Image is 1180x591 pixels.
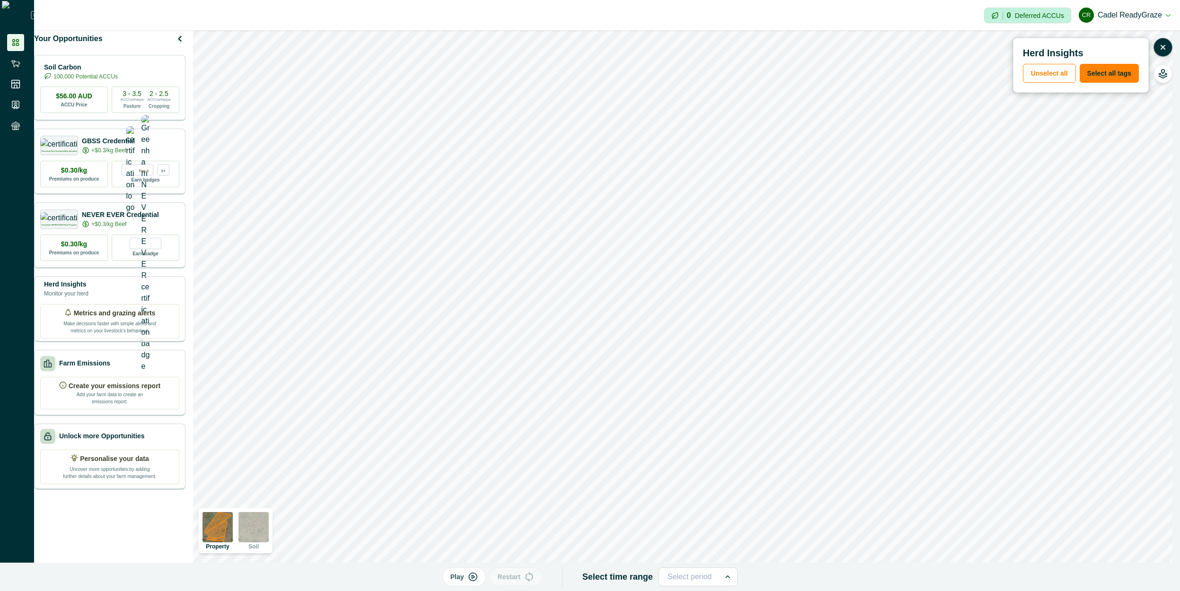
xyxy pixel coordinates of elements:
p: Soil [248,544,259,549]
p: $0.30/kg [61,239,87,249]
p: Greenham NEVER EVER Beef Program [42,224,77,226]
p: Monitor your herd [44,289,88,298]
div: more credentials avaialble [157,164,169,175]
button: Unselect all [1023,64,1076,83]
p: Herd Insights [44,279,88,289]
p: GBSS Credential [82,136,135,146]
p: Create your emissions report [69,381,161,391]
p: ACCU Price [61,101,87,108]
p: Premiums on produce [49,249,99,256]
p: +$0.3/kg Beef [91,220,126,228]
p: ACCUs/ha/pa [121,97,144,103]
p: Earn badges [131,175,159,183]
img: certification logo [40,139,79,148]
p: Personalise your data [80,454,149,464]
p: Your Opportunities [34,33,103,44]
p: +$0.3/kg Beef [91,146,126,155]
p: Deferred ACCUs [1015,12,1064,19]
img: soil preview [238,512,269,542]
button: Play [442,567,486,586]
p: Premiums on produce [49,175,99,183]
button: Cadel ReadyGrazeCadel ReadyGraze [1079,4,1171,26]
p: Greenham Beef Sustainability Standard [41,150,77,152]
img: Greenham NEVER EVER certification badge [141,115,150,372]
button: Restart [490,567,542,586]
img: Logo [2,1,31,29]
p: 3 - 3.5 [123,90,141,97]
p: Tier 1 [139,167,149,173]
p: Property [206,544,229,549]
img: certification logo [40,212,79,222]
p: Select time range [582,571,653,583]
p: 0 [1007,12,1011,19]
p: Herd Insights [1023,46,1139,60]
img: property preview [203,512,233,542]
canvas: Map [193,30,1172,591]
p: 2 - 2.5 [150,90,168,97]
p: Cropping [149,103,169,110]
img: certification logo [126,126,135,213]
p: Play [450,572,464,582]
p: Farm Emissions [59,358,110,368]
p: 100,000 Potential ACCUs [53,72,118,81]
p: Earn badge [132,249,158,257]
p: Uncover more opportunities by adding further details about your farm management. [62,464,157,480]
p: Add your farm data to create an emissions report. [74,391,145,405]
p: 1+ [161,167,165,173]
p: Soil Carbon [44,62,118,72]
p: Unlock more Opportunities [59,431,144,441]
p: $56.00 AUD [56,91,92,101]
p: ACCUs/ha/pa [148,97,171,103]
button: Select all tags [1080,64,1139,83]
p: Restart [498,572,520,582]
p: Make decisions faster with simple alerts and metrics on your livestock’s behaviour. [62,318,157,334]
p: $0.30/kg [61,165,87,175]
p: Pasture [123,103,141,110]
p: NEVER EVER Credential [82,210,159,220]
p: Metrics and grazing alerts [74,308,156,318]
